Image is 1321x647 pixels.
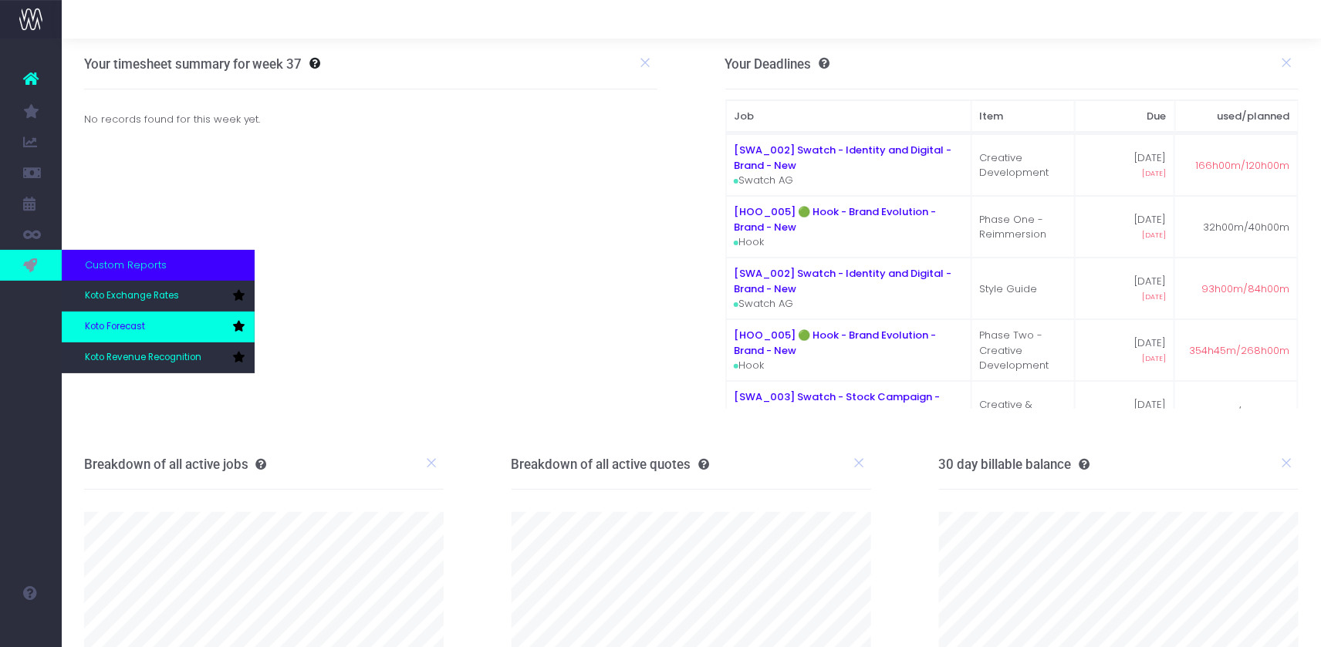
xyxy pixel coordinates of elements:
a: Koto Exchange Rates [62,281,255,312]
h3: Your Deadlines [725,56,830,72]
td: Swatch AG [726,134,971,196]
a: [HOO_005] 🟢 Hook - Brand Evolution - Brand - New [734,204,936,234]
span: 32h00m/40h00m [1204,220,1290,235]
td: Hook [726,196,971,258]
span: [DATE] [1143,168,1167,179]
td: [DATE] [1075,258,1174,319]
span: Custom Reports [85,258,167,273]
td: Phase One - Reimmersion [971,196,1076,258]
span: 171h00m/248h00m [1198,405,1290,420]
td: Style Guide [971,258,1076,319]
td: Creative Development [971,134,1076,196]
td: [DATE] [1075,196,1174,258]
td: Phase Two - Creative Development [971,319,1076,381]
a: Koto Forecast [62,312,255,342]
th: Due: activate to sort column ascending [1075,100,1174,133]
h3: Breakdown of all active quotes [512,457,710,472]
a: Koto Revenue Recognition [62,342,255,373]
span: 354h45m/268h00m [1190,343,1290,359]
span: [DATE] [1143,353,1167,364]
div: No records found for this week yet. [73,112,670,127]
span: Koto Revenue Recognition [85,351,201,365]
td: Swatch AG [726,381,971,443]
span: Koto Forecast [85,320,145,334]
td: [DATE] [1075,319,1174,381]
a: [SWA_002] Swatch - Identity and Digital - Brand - New [734,143,951,173]
h3: Breakdown of all active jobs [84,457,267,472]
a: [HOO_005] 🟢 Hook - Brand Evolution - Brand - New [734,328,936,358]
span: 166h00m/120h00m [1196,158,1290,174]
h3: Your timesheet summary for week 37 [84,56,302,72]
td: Swatch AG [726,258,971,319]
h3: 30 day billable balance [939,457,1090,472]
td: [DATE] [1075,134,1174,196]
td: [DATE] [1075,381,1174,443]
span: [DATE] [1143,230,1167,241]
a: [SWA_003] Swatch - Stock Campaign - Brand - Upsell [734,389,940,420]
th: used/planned: activate to sort column ascending [1175,100,1299,133]
td: Creative & Delivery [971,381,1076,443]
a: [SWA_002] Swatch - Identity and Digital - Brand - New [734,266,951,296]
th: Item: activate to sort column ascending [971,100,1076,133]
img: images/default_profile_image.png [19,616,42,639]
td: Hook [726,319,971,381]
span: 93h00m/84h00m [1202,281,1290,297]
span: Koto Exchange Rates [85,289,179,303]
span: [DATE] [1143,291,1167,302]
th: Job: activate to sort column ascending [726,100,971,133]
